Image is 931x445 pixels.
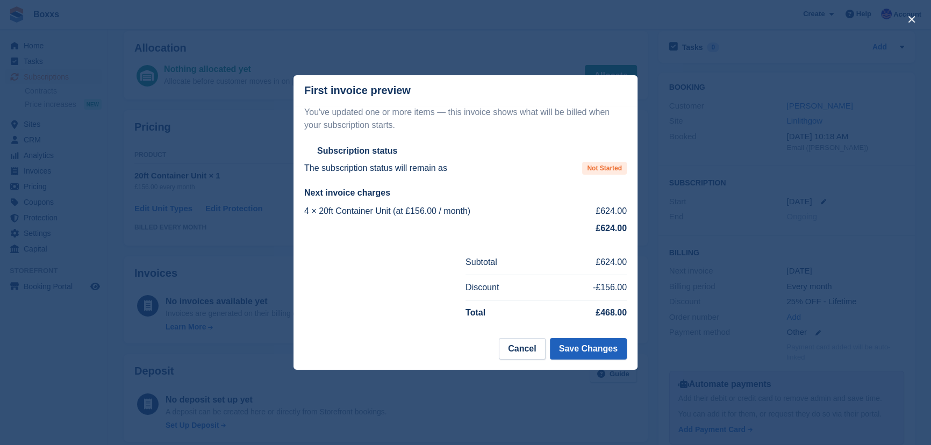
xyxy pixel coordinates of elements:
button: Cancel [499,338,545,360]
td: £624.00 [546,250,627,275]
p: First invoice preview [304,84,411,97]
td: -£156.00 [546,275,627,300]
strong: £624.00 [596,224,627,233]
button: close [903,11,920,28]
td: 4 × 20ft Container Unit (at £156.00 / month) [304,203,576,220]
h2: Next invoice charges [304,188,627,198]
p: You've updated one or more items — this invoice shows what will be billed when your subscription ... [304,106,627,132]
strong: £468.00 [596,308,627,317]
button: Save Changes [550,338,627,360]
td: Subtotal [465,250,546,275]
td: Discount [465,275,546,300]
p: The subscription status will remain as [304,162,447,175]
h2: Subscription status [317,146,397,156]
span: Not Started [582,162,627,175]
td: £624.00 [576,203,627,220]
strong: Total [465,308,485,317]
